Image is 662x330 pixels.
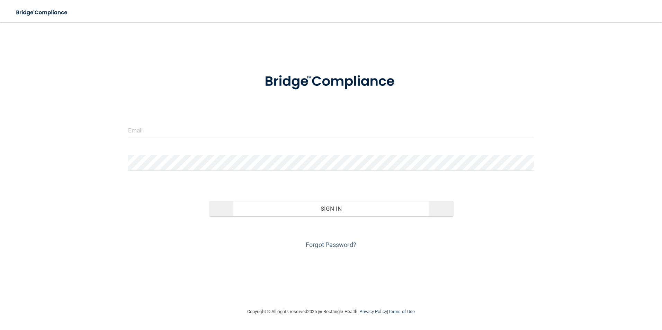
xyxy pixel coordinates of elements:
[359,309,387,314] a: Privacy Policy
[209,201,453,216] button: Sign In
[128,122,534,138] input: Email
[306,241,356,248] a: Forgot Password?
[250,64,412,100] img: bridge_compliance_login_screen.278c3ca4.svg
[10,6,74,20] img: bridge_compliance_login_screen.278c3ca4.svg
[205,301,457,323] div: Copyright © All rights reserved 2025 @ Rectangle Health | |
[388,309,415,314] a: Terms of Use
